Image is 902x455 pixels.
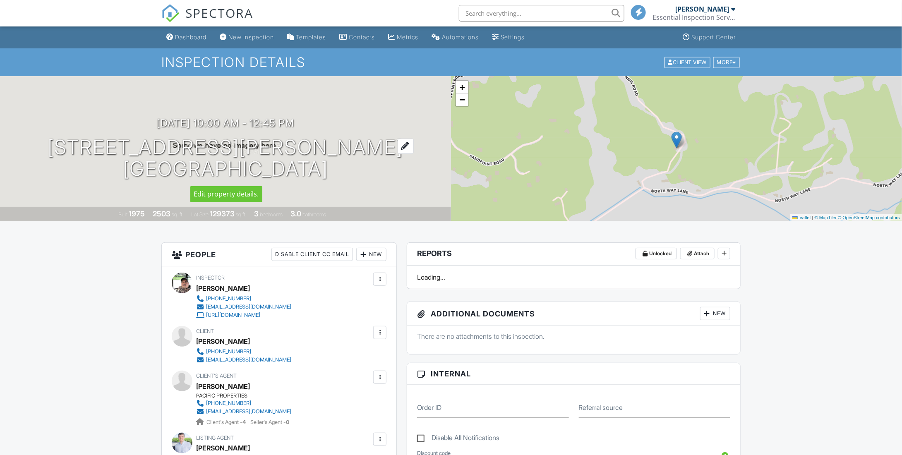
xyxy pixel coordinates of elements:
[284,30,329,45] a: Templates
[161,11,253,29] a: SPECTORA
[163,30,210,45] a: Dashboard
[153,209,170,218] div: 2503
[48,136,403,180] h1: [STREET_ADDRESS][PERSON_NAME] [GEOGRAPHIC_DATA]
[206,312,260,318] div: [URL][DOMAIN_NAME]
[196,442,250,454] a: [PERSON_NAME]
[196,335,250,347] div: [PERSON_NAME]
[653,13,735,22] div: Essential Inspection Services LLC
[196,275,225,281] span: Inspector
[290,209,301,218] div: 3.0
[161,4,180,22] img: The Best Home Inspection Software - Spectora
[206,408,291,415] div: [EMAIL_ADDRESS][DOMAIN_NAME]
[336,30,378,45] a: Contacts
[417,434,499,444] label: Disable All Notifications
[672,132,682,148] img: Marker
[397,34,418,41] div: Metrics
[664,59,712,65] a: Client View
[196,282,250,295] div: [PERSON_NAME]
[385,30,422,45] a: Metrics
[296,34,326,41] div: Templates
[459,5,624,22] input: Search everything...
[157,117,294,129] h3: [DATE] 10:00 am - 12:45 pm
[254,209,259,218] div: 3
[456,93,468,106] a: Zoom out
[271,248,353,261] div: Disable Client CC Email
[196,347,291,356] a: [PHONE_NUMBER]
[349,34,375,41] div: Contacts
[191,211,209,218] span: Lot Size
[460,94,465,105] span: −
[196,373,237,379] span: Client's Agent
[579,403,623,412] label: Referral source
[691,34,736,41] div: Support Center
[206,357,291,363] div: [EMAIL_ADDRESS][DOMAIN_NAME]
[206,419,247,425] span: Client's Agent -
[442,34,479,41] div: Automations
[812,215,813,220] span: |
[196,356,291,364] a: [EMAIL_ADDRESS][DOMAIN_NAME]
[196,399,291,407] a: [PHONE_NUMBER]
[407,363,740,385] h3: Internal
[196,407,291,416] a: [EMAIL_ADDRESS][DOMAIN_NAME]
[815,215,837,220] a: © MapTiler
[161,55,741,69] h1: Inspection Details
[260,211,283,218] span: bedrooms
[456,81,468,93] a: Zoom in
[172,211,183,218] span: sq. ft.
[236,211,246,218] span: sq.ft.
[679,30,739,45] a: Support Center
[665,57,710,68] div: Client View
[501,34,525,41] div: Settings
[206,295,251,302] div: [PHONE_NUMBER]
[460,82,465,92] span: +
[838,215,900,220] a: © OpenStreetMap contributors
[216,30,277,45] a: New Inspection
[302,211,326,218] span: bathrooms
[228,34,274,41] div: New Inspection
[162,243,396,266] h3: People
[675,5,729,13] div: [PERSON_NAME]
[210,209,235,218] div: 129373
[407,302,740,326] h3: Additional Documents
[792,215,811,220] a: Leaflet
[196,393,298,399] div: PACIFIC PROPERTIES
[428,30,482,45] a: Automations (Basic)
[196,328,214,334] span: Client
[118,211,127,218] span: Built
[700,307,730,320] div: New
[713,57,740,68] div: More
[250,419,289,425] span: Seller's Agent -
[417,332,730,341] p: There are no attachments to this inspection.
[489,30,528,45] a: Settings
[417,403,441,412] label: Order ID
[196,380,250,393] a: [PERSON_NAME]
[286,419,289,425] strong: 0
[196,435,234,441] span: Listing Agent
[196,303,291,311] a: [EMAIL_ADDRESS][DOMAIN_NAME]
[206,304,291,310] div: [EMAIL_ADDRESS][DOMAIN_NAME]
[242,419,246,425] strong: 4
[175,34,206,41] div: Dashboard
[129,209,145,218] div: 1975
[196,295,291,303] a: [PHONE_NUMBER]
[196,311,291,319] a: [URL][DOMAIN_NAME]
[185,4,253,22] span: SPECTORA
[206,348,251,355] div: [PHONE_NUMBER]
[356,248,386,261] div: New
[206,400,251,407] div: [PHONE_NUMBER]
